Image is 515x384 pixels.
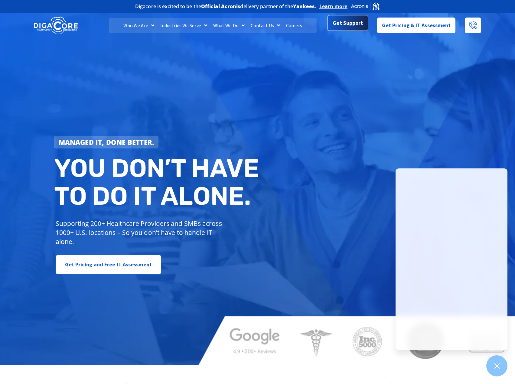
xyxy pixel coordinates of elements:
span: Get Pricing and Free IT Assessment [65,259,152,271]
b: Official Acronis [201,3,240,10]
a: Learn more [319,3,347,9]
iframe: Chatgenie Messenger [396,168,507,350]
a: Careers [283,18,305,33]
a: Get Support [328,15,368,31]
nav: Menu [109,18,316,33]
span: Get Pricing & IT Assessment [382,19,451,31]
h2: Digacore is excited to be the delivery partner of the [135,4,316,9]
strong: Managed IT, done better. [59,138,154,147]
img: Acronis [350,2,380,11]
img: DigaCore Technology Consulting [34,16,78,35]
a: Who We Are [120,18,157,33]
a: Managed IT, done better. [54,136,159,148]
a: Get Pricing & IT Assessment [377,18,456,33]
a: What We Do [210,18,248,33]
a: Get Pricing and Free IT Assessment [56,255,161,274]
span: Get Support [333,17,363,29]
a: Industries We Serve [157,18,210,33]
b: Yankees. [293,3,316,10]
a: Contact Us [248,18,283,33]
h2: You don’t have to do IT alone. [54,155,262,210]
p: Supporting 200+ Healthcare Providers and SMBs across 1000+ U.S. locations – So you don’t have to ... [56,219,225,246]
